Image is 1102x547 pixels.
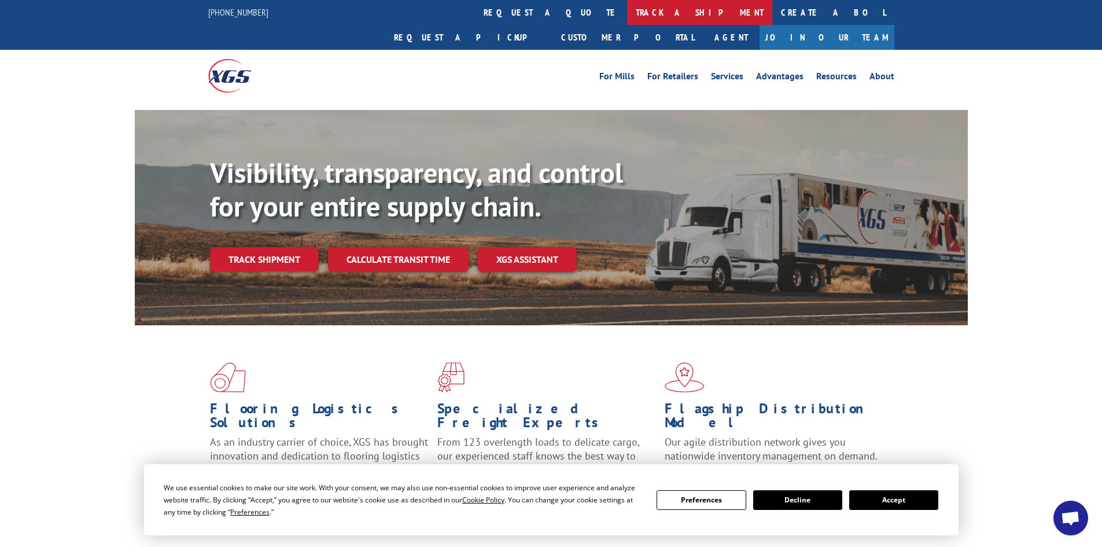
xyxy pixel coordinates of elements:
[647,72,698,85] a: For Retailers
[753,490,842,510] button: Decline
[230,507,270,517] span: Preferences
[208,6,268,18] a: [PHONE_NUMBER]
[437,435,656,487] p: From 123 overlength loads to delicate cargo, our experienced staff knows the best way to move you...
[385,25,552,50] a: Request a pickup
[1053,501,1088,535] div: Open chat
[437,362,465,392] img: xgs-icon-focused-on-flooring-red
[462,495,504,505] span: Cookie Policy
[849,490,938,510] button: Accept
[665,402,883,435] h1: Flagship Distribution Model
[164,482,643,518] div: We use essential cookies to make our site work. With your consent, we may also use non-essential ...
[599,72,635,85] a: For Mills
[711,72,743,85] a: Services
[869,72,894,85] a: About
[210,247,319,271] a: Track shipment
[210,362,246,392] img: xgs-icon-total-supply-chain-intelligence-red
[210,155,623,224] b: Visibility, transparency, and control for your entire supply chain.
[210,435,428,476] span: As an industry carrier of choice, XGS has brought innovation and dedication to flooring logistics...
[760,25,894,50] a: Join Our Team
[703,25,760,50] a: Agent
[665,362,705,392] img: xgs-icon-flagship-distribution-model-red
[210,402,429,435] h1: Flooring Logistics Solutions
[478,247,577,272] a: XGS ASSISTANT
[657,490,746,510] button: Preferences
[816,72,857,85] a: Resources
[437,402,656,435] h1: Specialized Freight Experts
[665,435,878,462] span: Our agile distribution network gives you nationwide inventory management on demand.
[756,72,804,85] a: Advantages
[552,25,703,50] a: Customer Portal
[144,464,959,535] div: Cookie Consent Prompt
[328,247,469,272] a: Calculate transit time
